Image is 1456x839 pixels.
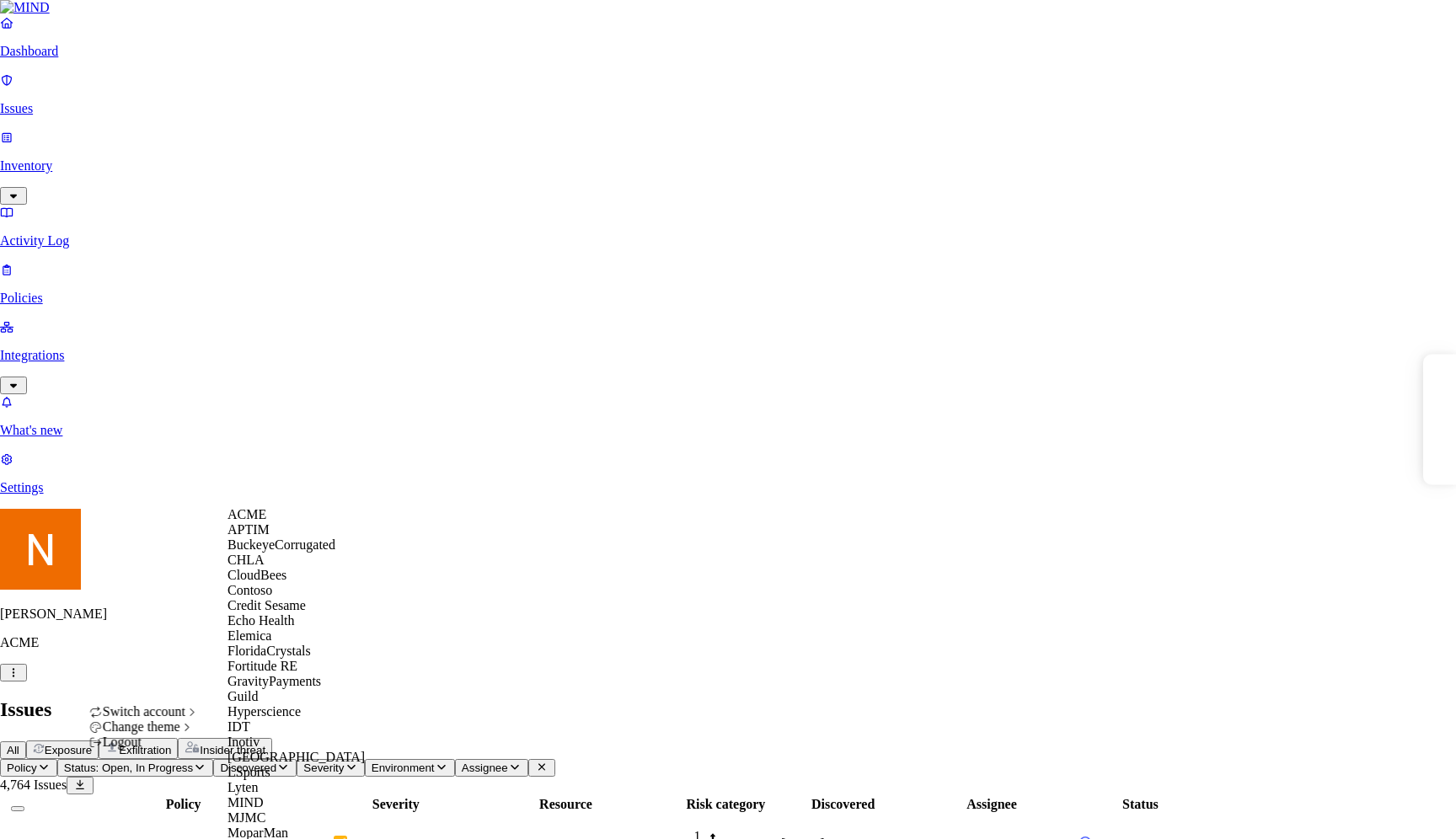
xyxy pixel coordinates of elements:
[227,704,301,719] span: Hyperscience
[227,522,270,537] span: APTIM
[227,719,250,734] span: IDT
[227,674,321,688] span: GravityPayments
[103,719,180,734] span: Change theme
[227,780,258,794] span: Lyten
[227,583,272,597] span: Contoso
[227,613,295,628] span: Echo Health
[227,507,266,521] span: ACME
[227,810,265,825] span: MJMC
[89,735,200,750] div: Logout
[227,795,264,810] span: MIND
[227,568,286,582] span: CloudBees
[227,644,311,658] span: FloridaCrystals
[227,628,271,643] span: Elemica
[227,537,335,552] span: BuckeyeCorrugated
[227,765,270,779] span: LSports
[227,689,258,703] span: Guild
[103,704,185,719] span: Switch account
[227,750,365,764] span: [GEOGRAPHIC_DATA]
[227,598,306,612] span: Credit Sesame
[227,735,260,749] span: Inotiv
[227,553,265,567] span: CHLA
[227,659,297,673] span: Fortitude RE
